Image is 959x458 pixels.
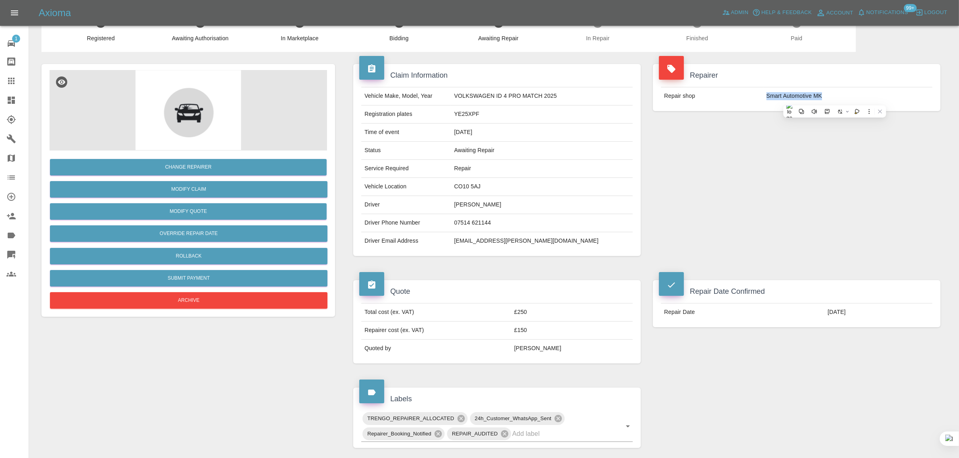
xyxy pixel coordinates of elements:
[362,427,445,440] div: Repairer_Booking_Notified
[511,340,633,357] td: [PERSON_NAME]
[361,142,451,160] td: Status
[814,6,855,19] a: Account
[924,8,947,17] span: Logout
[54,34,147,42] span: Registered
[447,429,503,438] span: REPAIR_AUDITED
[50,181,327,198] a: Modify Claim
[826,8,853,18] span: Account
[253,34,346,42] span: In Marketplace
[5,3,24,23] button: Open drawer
[451,214,633,232] td: 07514 621144
[451,142,633,160] td: Awaiting Repair
[661,87,763,105] td: Repair shop
[50,159,327,175] button: Change Repairer
[720,6,751,19] a: Admin
[622,421,634,432] button: Open
[361,340,511,357] td: Quoted by
[359,394,635,404] h4: Labels
[763,87,932,105] td: Smart Automotive MK
[12,35,20,43] span: 1
[750,34,843,42] span: Paid
[154,34,247,42] span: Awaiting Authorisation
[451,124,633,142] td: [DATE]
[361,105,451,124] td: Registration plates
[361,232,451,250] td: Driver Email Address
[50,203,327,220] button: Modify Quote
[659,286,934,297] h4: Repair Date Confirmed
[451,87,633,105] td: VOLKSWAGEN ID 4 PRO MATCH 2025
[750,6,814,19] button: Help & Feedback
[361,214,451,232] td: Driver Phone Number
[352,34,445,42] span: Bidding
[361,160,451,178] td: Service Required
[39,6,71,19] h5: Axioma
[451,232,633,250] td: [EMAIL_ADDRESS][PERSON_NAME][DOMAIN_NAME]
[651,34,744,42] span: Finished
[361,178,451,196] td: Vehicle Location
[50,270,327,287] button: Submit Payment
[362,429,436,438] span: Repairer_Booking_Notified
[361,322,511,340] td: Repairer cost (ex. VAT)
[361,196,451,214] td: Driver
[659,70,934,81] h4: Repairer
[731,8,749,17] span: Admin
[551,34,644,42] span: In Repair
[361,303,511,322] td: Total cost (ex. VAT)
[511,303,633,322] td: £250
[50,225,327,242] button: Override Repair Date
[359,286,635,297] h4: Quote
[855,6,910,19] button: Notifications
[866,8,908,17] span: Notifications
[451,105,633,124] td: YE25XPF
[470,414,556,423] span: 24h_Customer_WhatsApp_Sent
[361,87,451,105] td: Vehicle Make, Model, Year
[904,4,917,12] span: 99+
[50,70,327,151] img: defaultCar-C0N0gyFo.png
[913,6,949,19] button: Logout
[362,412,468,425] div: TRENGO_REPAIRER_ALLOCATED
[451,178,633,196] td: CO10 5AJ
[511,322,633,340] td: £150
[359,70,635,81] h4: Claim Information
[451,160,633,178] td: Repair
[761,8,812,17] span: Help & Feedback
[362,414,459,423] span: TRENGO_REPAIRER_ALLOCATED
[824,303,932,321] td: [DATE]
[361,124,451,142] td: Time of event
[512,427,610,440] input: Add label
[447,427,511,440] div: REPAIR_AUDITED
[451,196,633,214] td: [PERSON_NAME]
[470,412,565,425] div: 24h_Customer_WhatsApp_Sent
[661,303,824,321] td: Repair Date
[452,34,545,42] span: Awaiting Repair
[50,292,327,309] button: Archive
[50,248,327,264] button: Rollback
